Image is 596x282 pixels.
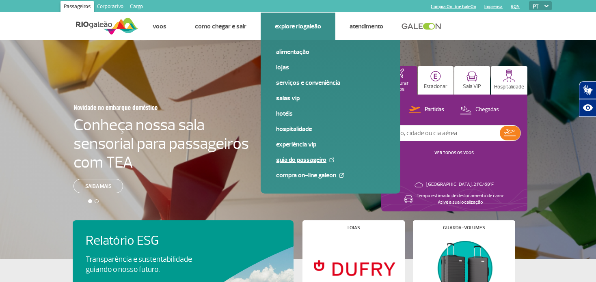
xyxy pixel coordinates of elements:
[430,71,441,82] img: carParkingHome.svg
[339,173,344,178] img: External Link Icon
[127,1,146,14] a: Cargo
[475,106,499,114] p: Chegadas
[491,66,527,95] button: Hospitalidade
[276,109,385,118] a: Hotéis
[503,69,515,82] img: hospitality.svg
[454,66,490,95] button: Sala VIP
[86,233,281,275] a: Relatório ESGTransparência e sustentabilidade guiando o nosso futuro.
[276,140,385,149] a: Experiência VIP
[276,94,385,103] a: Salas VIP
[484,4,503,9] a: Imprensa
[579,81,596,99] button: Abrir tradutor de língua de sinais.
[60,1,94,14] a: Passageiros
[579,81,596,117] div: Plugin de acessibilidade da Hand Talk.
[458,105,501,115] button: Chegadas
[417,193,504,206] p: Tempo estimado de deslocamento de carro: Ative a sua localização
[350,22,383,30] a: Atendimento
[434,150,474,155] a: VER TODOS OS VOOS
[418,66,453,95] button: Estacionar
[424,84,447,90] p: Estacionar
[329,157,334,162] img: External Link Icon
[494,84,524,90] p: Hospitalidade
[73,179,123,193] a: Saiba mais
[86,254,201,275] p: Transparência e sustentabilidade guiando o nosso futuro.
[348,226,360,230] h4: Lojas
[466,71,477,82] img: vipRoom.svg
[195,22,246,30] a: Como chegar e sair
[86,233,215,248] h4: Relatório ESG
[431,4,476,9] a: Compra On-line GaleOn
[94,1,127,14] a: Corporativo
[276,125,385,133] a: Hospitalidade
[443,226,485,230] h4: Guarda-volumes
[425,106,444,114] p: Partidas
[388,125,500,141] input: Voo, cidade ou cia aérea
[579,99,596,117] button: Abrir recursos assistivos.
[276,78,385,87] a: Serviços e Conveniência
[511,4,520,9] a: RQS
[276,171,385,180] a: Compra On-line GaleOn
[432,150,476,156] button: VER TODOS OS VOOS
[276,63,385,72] a: Lojas
[276,47,385,56] a: Alimentação
[73,116,249,172] h4: Conheça nossa sala sensorial para passageiros com TEA
[463,84,481,90] p: Sala VIP
[153,22,166,30] a: Voos
[426,181,494,188] p: [GEOGRAPHIC_DATA]: 21°C/69°F
[276,155,385,164] a: Guia do Passageiro
[407,105,447,115] button: Partidas
[275,22,321,30] a: Explore RIOgaleão
[73,99,209,116] h3: Novidade no embarque doméstico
